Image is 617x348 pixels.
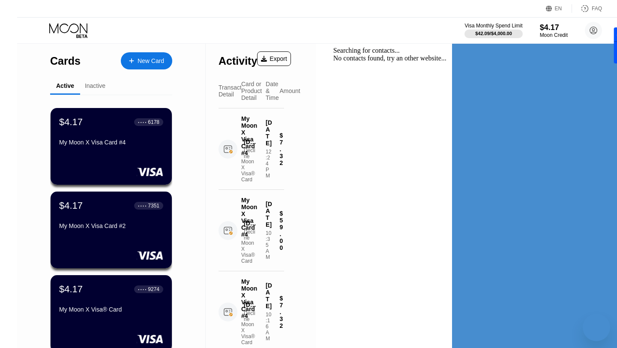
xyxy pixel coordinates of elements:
[333,47,452,54] div: Searching for contacts...
[138,57,164,65] div: New Card
[266,81,279,101] div: Date & Time
[59,139,163,146] div: My Moon X Visa Card #4
[266,201,273,228] div: [DATE]
[241,278,259,319] div: My Moon X Visa Card #4
[59,117,83,128] div: $4.17
[85,82,105,89] div: Inactive
[266,230,273,260] div: 10:35 AM
[280,87,300,94] div: Amount
[540,23,568,38] div: $4.17Moon Credit
[121,52,172,69] div: New Card
[138,288,147,291] div: ● ● ● ●
[59,306,163,313] div: My Moon X Visa® Card
[219,84,250,98] div: Transaction Detail
[475,31,512,36] div: $42.09 / $4,000.00
[59,200,83,211] div: $4.17
[266,312,273,342] div: 10:16 AM
[464,23,522,38] div: Visa Monthly Spend Limit$42.09/$4,000.00
[257,51,291,66] div: Export
[546,4,572,13] div: EN
[59,284,83,295] div: $4.17
[555,6,562,12] div: EN
[59,222,163,229] div: My Moon X Visa Card #2
[333,54,452,62] div: No contacts found, try an other website...
[50,55,81,67] div: Cards
[280,295,284,329] div: $7.32
[540,23,568,32] div: $4.17
[592,6,602,12] div: FAQ
[241,197,259,238] div: My Moon X Visa Card #4
[280,132,284,166] div: $7.32
[56,82,74,89] div: Active
[138,204,147,207] div: ● ● ● ●
[51,192,172,268] div: $4.17● ● ● ●7351My Moon X Visa Card #2
[219,108,284,190] div: [DOMAIN_NAME]* FASTMAIL [GEOGRAPHIC_DATA] [GEOGRAPHIC_DATA]DeclineMy Moon X Visa Card #4Moon X Vi...
[464,23,522,29] div: Visa Monthly Spend Limit
[138,121,147,123] div: ● ● ● ●
[219,55,257,67] div: Activity
[266,282,273,309] div: [DATE]
[148,119,159,125] div: 6178
[241,81,262,101] div: Card or Product Detail
[241,115,259,156] div: My Moon X Visa Card #4
[266,119,273,147] div: [DATE]
[241,159,259,183] div: Moon X Visa® Card
[280,210,284,251] div: $59.00
[583,314,610,341] iframe: Button to launch messaging window
[261,55,287,62] div: Export
[241,321,259,345] div: Moon X Visa® Card
[241,240,259,264] div: Moon X Visa® Card
[540,32,568,38] div: Moon Credit
[148,286,159,292] div: 9274
[219,190,284,271] div: [DOMAIN_NAME] [PHONE_NUMBER] USDeclineMy Moon X Visa Card #4Moon X Visa® Card[DATE]10:35 AM$59.00
[572,4,602,13] div: FAQ
[148,203,159,209] div: 7351
[51,108,172,185] div: $4.17● ● ● ●6178My Moon X Visa Card #4
[266,149,273,179] div: 12:24 PM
